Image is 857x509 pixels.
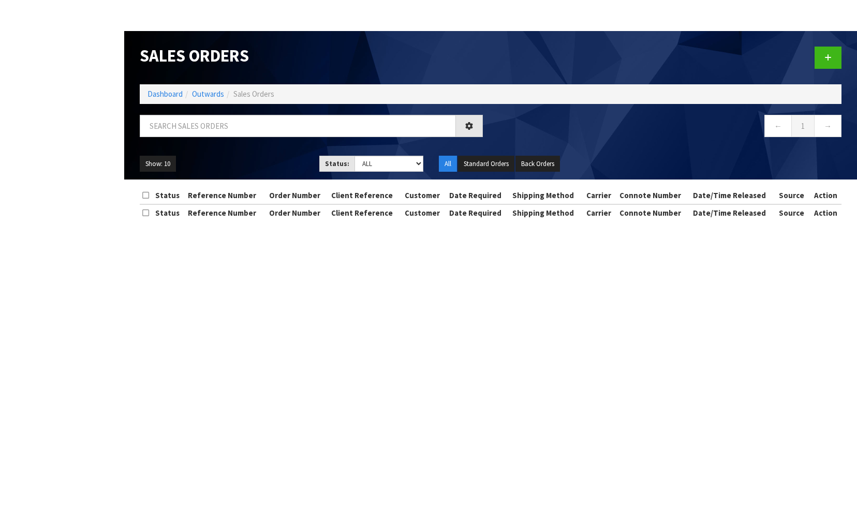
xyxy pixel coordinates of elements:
a: 1 [791,115,815,137]
th: Reference Number [185,204,267,221]
a: → [814,115,841,137]
th: Date/Time Released [690,204,776,221]
th: Carrier [584,204,617,221]
th: Shipping Method [510,187,583,204]
strong: Status: [325,159,349,168]
th: Shipping Method [510,204,583,221]
th: Client Reference [329,204,402,221]
th: Order Number [267,187,329,204]
th: Date Required [447,187,510,204]
th: Customer [402,187,447,204]
a: ← [764,115,792,137]
button: Show: 10 [140,156,176,172]
th: Carrier [584,187,617,204]
th: Client Reference [329,187,402,204]
nav: Page navigation [498,115,841,140]
th: Customer [402,204,447,221]
th: Action [810,187,841,204]
a: Outwards [192,89,224,99]
th: Date/Time Released [690,187,776,204]
input: Search sales orders [140,115,456,137]
th: Connote Number [617,187,690,204]
th: Date Required [447,204,510,221]
a: Dashboard [147,89,183,99]
th: Source [776,187,810,204]
th: Status [153,204,185,221]
th: Action [810,204,841,221]
th: Source [776,204,810,221]
th: Status [153,187,185,204]
th: Order Number [267,204,329,221]
h1: Sales Orders [140,47,483,65]
span: Sales Orders [233,89,274,99]
button: Standard Orders [458,156,514,172]
th: Connote Number [617,204,690,221]
button: Back Orders [515,156,560,172]
th: Reference Number [185,187,267,204]
button: All [439,156,457,172]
